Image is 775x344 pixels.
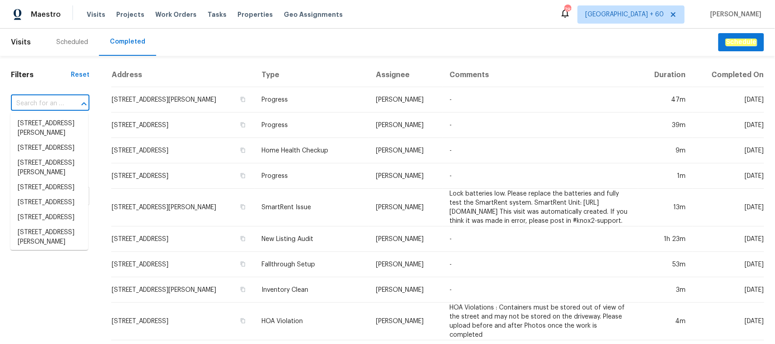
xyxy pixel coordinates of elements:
span: Visits [11,32,31,52]
button: Copy Address [239,203,247,211]
li: [STREET_ADDRESS][PERSON_NAME] [10,156,88,180]
td: 3m [638,277,693,303]
em: Schedule [726,39,757,46]
td: [PERSON_NAME] [369,113,443,138]
div: Completed [110,37,145,46]
td: [DATE] [693,303,764,340]
td: 1h 23m [638,226,693,252]
td: [STREET_ADDRESS][PERSON_NAME] [111,87,254,113]
input: Search for an address... [11,97,64,111]
td: Home Health Checkup [254,138,369,163]
td: [PERSON_NAME] [369,163,443,189]
td: [DATE] [693,163,764,189]
td: - [443,113,638,138]
td: Progress [254,87,369,113]
td: [STREET_ADDRESS] [111,113,254,138]
th: Type [254,63,369,87]
button: Copy Address [239,121,247,129]
td: [PERSON_NAME] [369,226,443,252]
td: [PERSON_NAME] [369,303,443,340]
th: Completed On [693,63,764,87]
span: Work Orders [155,10,197,19]
td: 4m [638,303,693,340]
td: [PERSON_NAME] [369,87,443,113]
td: - [443,252,638,277]
th: Address [111,63,254,87]
td: Progress [254,163,369,189]
td: [DATE] [693,87,764,113]
td: Fallthrough Setup [254,252,369,277]
button: Copy Address [239,317,247,325]
span: Maestro [31,10,61,19]
th: Duration [638,63,693,87]
li: [STREET_ADDRESS] [10,250,88,265]
th: Assignee [369,63,443,87]
li: [STREET_ADDRESS] [10,141,88,156]
td: [DATE] [693,226,764,252]
td: 39m [638,113,693,138]
span: Projects [116,10,144,19]
td: [STREET_ADDRESS] [111,163,254,189]
td: [PERSON_NAME] [369,138,443,163]
button: Copy Address [239,95,247,103]
td: [DATE] [693,113,764,138]
td: 47m [638,87,693,113]
button: Copy Address [239,172,247,180]
td: HOA Violations : Containers must be stored out of view of the street and may not be stored on the... [443,303,638,340]
td: [DATE] [693,277,764,303]
td: [PERSON_NAME] [369,189,443,226]
td: - [443,138,638,163]
td: - [443,277,638,303]
td: [STREET_ADDRESS] [111,226,254,252]
td: [STREET_ADDRESS] [111,303,254,340]
button: Copy Address [239,285,247,294]
div: 783 [564,5,571,15]
td: - [443,163,638,189]
button: Close [78,98,90,110]
td: 1m [638,163,693,189]
span: Geo Assignments [284,10,343,19]
td: [DATE] [693,189,764,226]
td: Progress [254,113,369,138]
td: 13m [638,189,693,226]
div: Scheduled [56,38,88,47]
td: [DATE] [693,252,764,277]
td: - [443,226,638,252]
span: Properties [237,10,273,19]
div: Reset [71,70,89,79]
td: New Listing Audit [254,226,369,252]
td: 53m [638,252,693,277]
span: Visits [87,10,105,19]
li: [STREET_ADDRESS][PERSON_NAME] [10,116,88,141]
td: - [443,87,638,113]
td: [DATE] [693,138,764,163]
td: Inventory Clean [254,277,369,303]
li: [STREET_ADDRESS][PERSON_NAME] [10,225,88,250]
button: Schedule [718,33,764,52]
button: Copy Address [239,235,247,243]
li: [STREET_ADDRESS] [10,195,88,210]
td: [PERSON_NAME] [369,252,443,277]
td: SmartRent Issue [254,189,369,226]
th: Comments [443,63,638,87]
td: [PERSON_NAME] [369,277,443,303]
td: [STREET_ADDRESS] [111,252,254,277]
span: [PERSON_NAME] [706,10,761,19]
li: [STREET_ADDRESS] [10,210,88,225]
h1: Filters [11,70,71,79]
td: HOA Violation [254,303,369,340]
li: [STREET_ADDRESS] [10,180,88,195]
button: Copy Address [239,146,247,154]
td: [STREET_ADDRESS][PERSON_NAME] [111,277,254,303]
td: Lock batteries low. Please replace the batteries and fully test the SmartRent system. SmartRent U... [443,189,638,226]
span: Tasks [207,11,227,18]
button: Copy Address [239,260,247,268]
td: [STREET_ADDRESS] [111,138,254,163]
td: [STREET_ADDRESS][PERSON_NAME] [111,189,254,226]
span: [GEOGRAPHIC_DATA] + 60 [585,10,664,19]
td: 9m [638,138,693,163]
